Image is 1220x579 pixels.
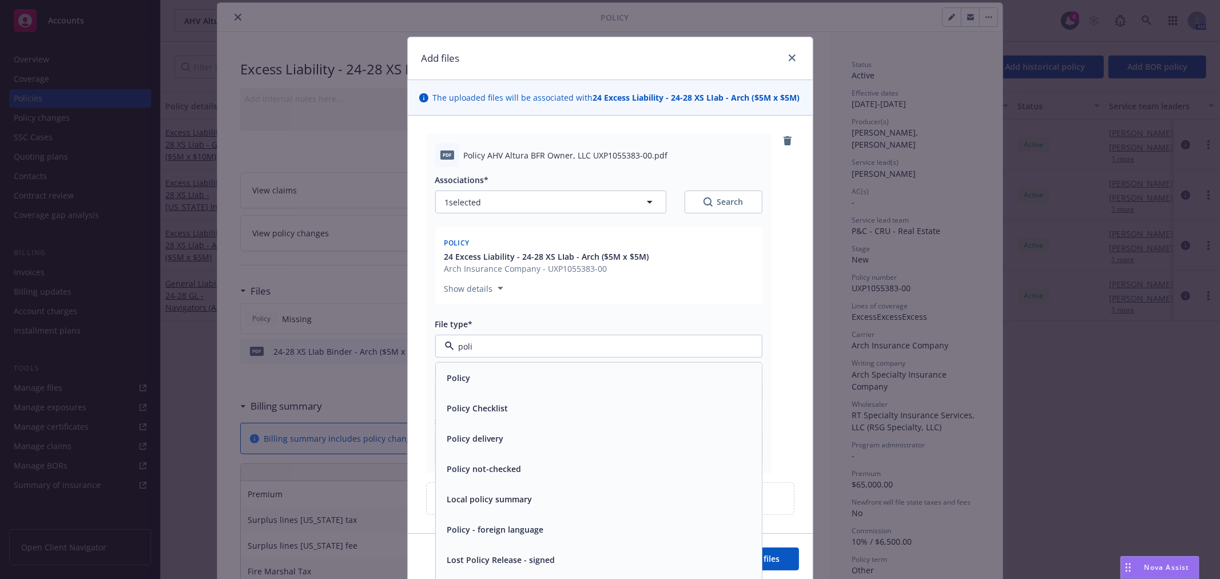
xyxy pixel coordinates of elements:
[1121,557,1135,578] div: Drag to move
[447,372,471,384] button: Policy
[1120,556,1199,579] button: Nova Assist
[454,340,739,352] input: Filter by keyword
[435,319,473,330] span: File type*
[1145,562,1190,572] span: Nova Assist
